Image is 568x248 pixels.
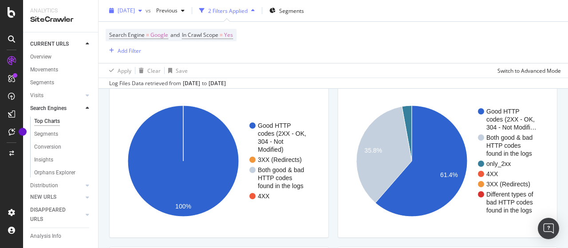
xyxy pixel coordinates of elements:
[30,193,56,202] div: NEW URLS
[135,63,161,78] button: Clear
[30,181,83,190] a: Distribution
[118,67,131,74] div: Apply
[209,79,226,87] div: [DATE]
[34,130,92,139] a: Segments
[30,7,91,15] div: Analytics
[34,142,61,152] div: Conversion
[19,128,27,136] div: Tooltip anchor
[106,45,141,56] button: Add Filter
[118,7,135,14] span: 2025 Aug. 24th
[30,205,83,224] a: DISAPPEARED URLS
[258,130,306,137] text: codes (2XX - OK,
[258,174,292,181] text: HTTP codes
[497,67,561,74] div: Switch to Advanced Mode
[196,4,258,18] button: 2 Filters Applied
[106,4,146,18] button: [DATE]
[486,150,532,157] text: found in the logs
[30,193,83,202] a: NEW URLS
[30,104,83,113] a: Search Engines
[258,156,302,163] text: 3XX (Redirects)
[30,65,92,75] a: Movements
[220,31,223,39] span: =
[147,67,161,74] div: Clear
[486,108,520,115] text: Good HTTP
[175,203,191,210] text: 100%
[30,52,92,62] a: Overview
[486,207,532,214] text: found in the logs
[258,146,284,153] text: Modified)
[153,7,177,14] span: Previous
[34,142,92,152] a: Conversion
[208,7,248,14] div: 2 Filters Applied
[486,160,511,167] text: only_2xx
[486,142,521,149] text: HTTP codes
[34,155,53,165] div: Insights
[30,91,83,100] a: Visits
[118,47,141,54] div: Add Filter
[146,31,149,39] span: =
[170,31,180,39] span: and
[486,134,532,141] text: Both good & bad
[486,181,530,188] text: 3XX (Redirects)
[224,29,233,41] span: Yes
[30,78,92,87] a: Segments
[30,205,75,224] div: DISAPPEARED URLS
[486,191,533,198] text: Different types of
[153,4,188,18] button: Previous
[150,29,168,41] span: Google
[258,166,304,173] text: Both good & bad
[146,7,153,14] span: vs
[30,65,58,75] div: Movements
[364,147,382,154] text: 35.8%
[258,193,270,200] text: 4XX
[34,155,92,165] a: Insights
[34,168,92,177] a: Orphans Explorer
[109,79,226,87] div: Log Files Data retrieved from to
[30,91,43,100] div: Visits
[182,31,218,39] span: In Crawl Scope
[279,7,304,14] span: Segments
[30,15,91,25] div: SiteCrawler
[34,117,60,126] div: Top Charts
[30,232,61,241] div: Analysis Info
[176,67,188,74] div: Save
[30,39,69,49] div: CURRENT URLS
[30,78,54,87] div: Segments
[486,199,533,206] text: bad HTTP codes
[345,92,547,230] svg: A chart.
[109,31,145,39] span: Search Engine
[258,122,291,129] text: Good HTTP
[30,52,51,62] div: Overview
[258,138,284,145] text: 304 - Not
[486,170,498,177] text: 4XX
[538,218,559,239] div: Open Intercom Messenger
[165,63,188,78] button: Save
[440,172,458,179] text: 61.4%
[30,104,67,113] div: Search Engines
[34,130,58,139] div: Segments
[486,124,536,131] text: 304 - Not Modifi…
[117,92,318,230] svg: A chart.
[258,182,304,189] text: found in the logs
[34,117,92,126] a: Top Charts
[30,181,58,190] div: Distribution
[183,79,200,87] div: [DATE]
[34,168,75,177] div: Orphans Explorer
[494,63,561,78] button: Switch to Advanced Mode
[30,232,92,241] a: Analysis Info
[30,39,83,49] a: CURRENT URLS
[266,4,308,18] button: Segments
[106,63,131,78] button: Apply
